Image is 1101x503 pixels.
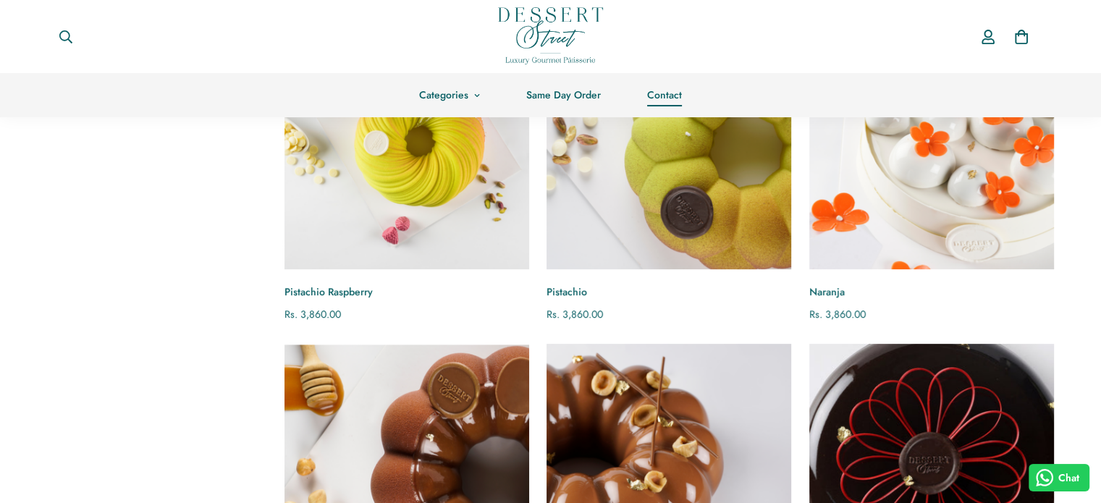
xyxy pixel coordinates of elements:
a: 0 [1005,20,1038,54]
a: Pistachio [547,284,791,300]
a: Contact [624,73,705,117]
a: Pistachio Raspberry [284,25,529,269]
a: Pistachio Raspberry [284,284,529,300]
span: Chat [1058,470,1079,486]
button: Chat [1029,464,1090,491]
button: Search [47,21,85,53]
a: Same Day Order [503,73,624,117]
a: Pistachio [547,25,791,269]
span: Rs. 3,860.00 [547,307,603,321]
span: Rs. 3,860.00 [809,307,866,321]
img: Dessert Street [498,7,603,64]
a: Account [971,16,1005,58]
a: Categories [396,73,503,117]
a: Naranja [809,284,1054,300]
a: Naranja [809,25,1054,269]
span: Rs. 3,860.00 [284,307,341,321]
